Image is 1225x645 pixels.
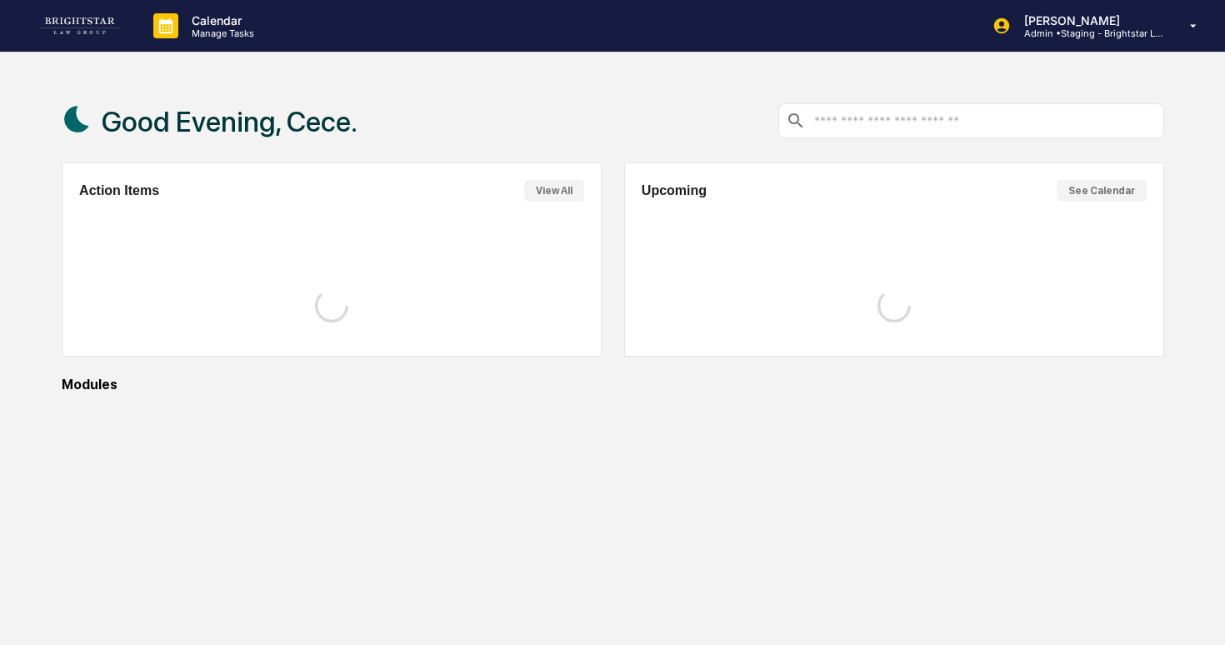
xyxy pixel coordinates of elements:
p: Manage Tasks [178,27,262,39]
h2: Action Items [79,183,159,198]
img: logo [40,17,120,34]
p: Calendar [178,13,262,27]
button: View All [524,180,584,202]
h2: Upcoming [642,183,707,198]
h1: Good Evening, Cece. [102,105,357,138]
button: See Calendar [1057,180,1147,202]
p: [PERSON_NAME] [1011,13,1166,27]
div: Modules [62,377,1164,392]
p: Admin • Staging - Brightstar Law Group [1011,27,1166,39]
